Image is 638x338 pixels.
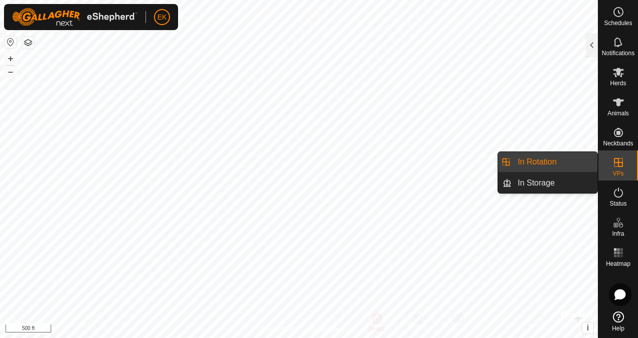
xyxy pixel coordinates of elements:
[12,8,137,26] img: Gallagher Logo
[612,171,623,177] span: VPs
[612,231,624,237] span: Infra
[612,325,624,331] span: Help
[512,173,597,193] a: In Storage
[5,66,17,78] button: –
[609,201,626,207] span: Status
[606,261,630,267] span: Heatmap
[5,36,17,48] button: Reset Map
[587,323,589,332] span: i
[512,152,597,172] a: In Rotation
[602,50,634,56] span: Notifications
[259,325,297,334] a: Privacy Policy
[518,156,556,168] span: In Rotation
[604,20,632,26] span: Schedules
[498,173,597,193] li: In Storage
[582,322,593,333] button: i
[22,37,34,49] button: Map Layers
[518,177,555,189] span: In Storage
[309,325,339,334] a: Contact Us
[157,12,167,23] span: EK
[598,307,638,335] a: Help
[498,152,597,172] li: In Rotation
[5,53,17,65] button: +
[610,80,626,86] span: Herds
[603,140,633,146] span: Neckbands
[607,110,629,116] span: Animals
